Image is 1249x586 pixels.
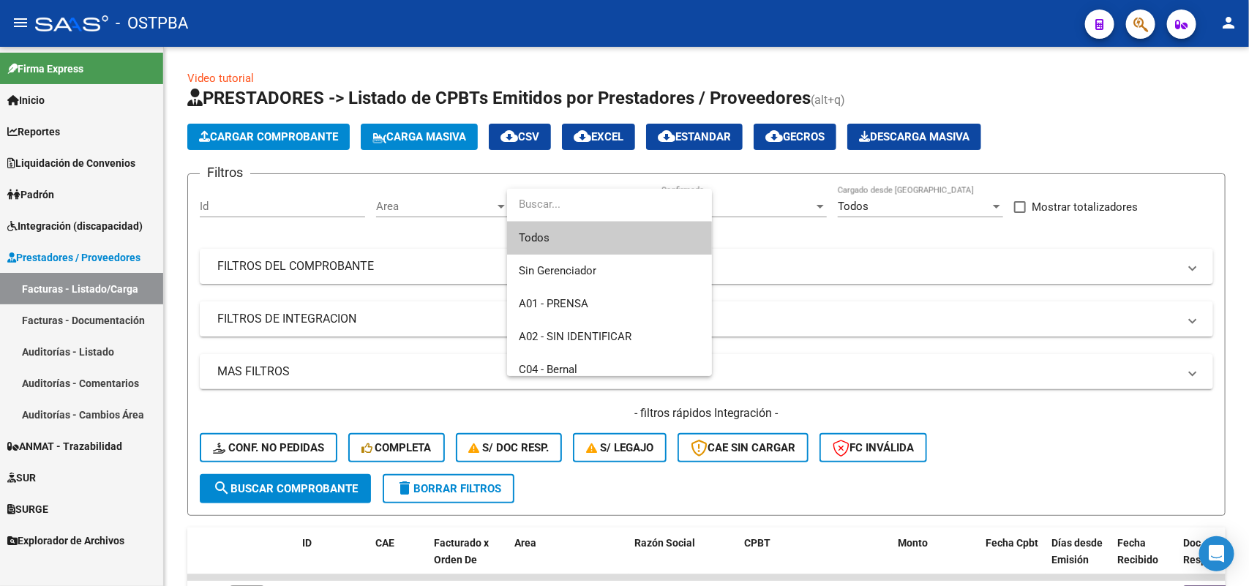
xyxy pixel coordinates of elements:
span: C04 - Bernal [519,363,577,376]
span: A01 - PRENSA [519,297,588,310]
input: dropdown search [507,188,712,221]
span: A02 - SIN IDENTIFICAR [519,330,631,343]
span: Todos [519,222,700,255]
span: Sin Gerenciador [519,264,596,277]
div: Open Intercom Messenger [1199,536,1234,571]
